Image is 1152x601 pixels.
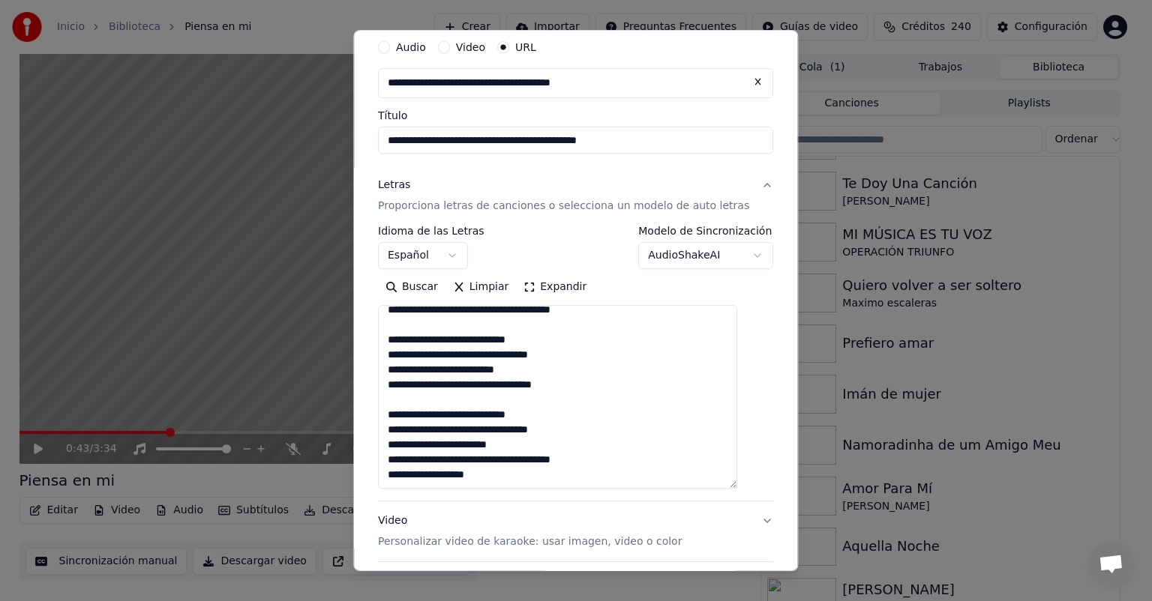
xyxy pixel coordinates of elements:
[378,562,773,601] button: Avanzado
[378,110,773,121] label: Título
[378,226,484,236] label: Idioma de las Letras
[378,275,445,299] button: Buscar
[378,178,410,193] div: Letras
[456,42,485,52] label: Video
[378,166,773,226] button: LetrasProporciona letras de canciones o selecciona un modelo de auto letras
[378,513,682,549] div: Video
[378,501,773,561] button: VideoPersonalizar video de karaoke: usar imagen, video o color
[515,42,536,52] label: URL
[378,226,773,501] div: LetrasProporciona letras de canciones o selecciona un modelo de auto letras
[445,275,516,299] button: Limpiar
[378,534,682,549] p: Personalizar video de karaoke: usar imagen, video o color
[396,42,426,52] label: Audio
[639,226,774,236] label: Modelo de Sincronización
[378,199,749,214] p: Proporciona letras de canciones o selecciona un modelo de auto letras
[517,275,595,299] button: Expandir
